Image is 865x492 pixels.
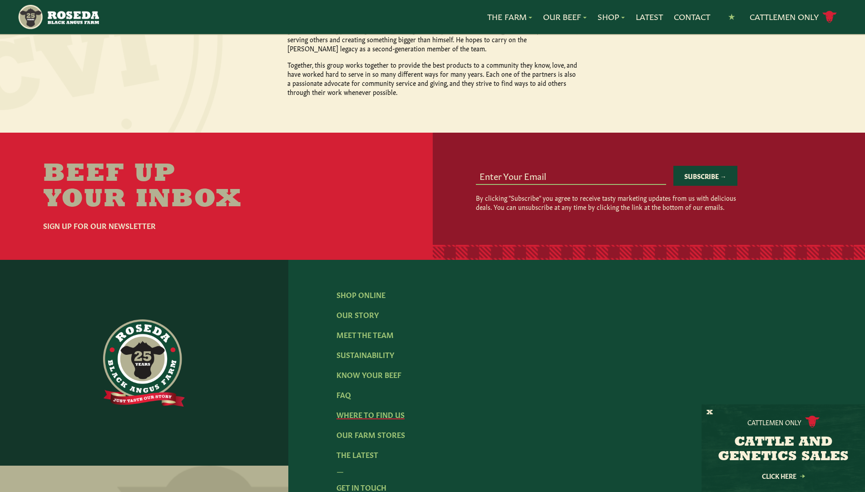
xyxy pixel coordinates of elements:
a: Our Story [336,309,379,319]
a: FAQ [336,389,351,399]
a: Contact [674,11,710,23]
a: Sustainability [336,349,394,359]
h2: Beef Up Your Inbox [43,162,276,213]
h3: CATTLE AND GENETICS SALES [713,435,854,464]
a: Know Your Beef [336,369,401,379]
a: Meet The Team [336,329,394,339]
p: Together, this group works together to provide the best products to a community they know, love, ... [287,60,578,96]
a: Latest [636,11,663,23]
a: Our Farm Stores [336,429,405,439]
img: https://roseda.com/wp-content/uploads/2021/05/roseda-25-header.png [17,4,99,30]
a: The Farm [487,11,532,23]
a: Where To Find Us [336,409,405,419]
a: Our Beef [543,11,587,23]
button: X [707,408,713,417]
a: Click Here [742,473,824,479]
img: https://roseda.com/wp-content/uploads/2021/06/roseda-25-full@2x.png [103,319,185,407]
a: The Latest [336,449,378,459]
div: — [336,465,817,476]
p: Cattlemen Only [747,417,801,427]
a: Shop Online [336,289,386,299]
a: Shop [598,11,625,23]
a: Cattlemen Only [750,9,837,25]
img: cattle-icon.svg [805,416,820,428]
input: Enter Your Email [476,167,666,184]
button: Subscribe → [673,166,737,186]
h6: Sign Up For Our Newsletter [43,220,276,231]
p: By clicking "Subscribe" you agree to receive tasty marketing updates from us with delicious deals... [476,193,737,211]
